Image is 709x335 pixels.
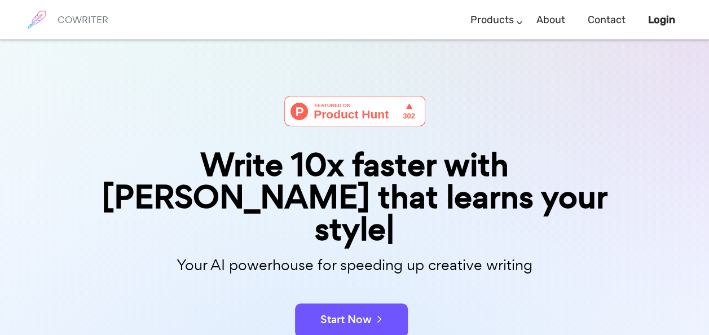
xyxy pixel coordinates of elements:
[73,253,637,277] p: Your AI powerhouse for speeding up creative writing
[470,3,514,37] a: Products
[284,96,425,126] img: Cowriter - Your AI buddy for speeding up creative writing | Product Hunt
[536,3,565,37] a: About
[648,3,675,37] a: Login
[58,15,108,25] h6: COWRITER
[648,14,675,26] b: Login
[73,149,637,246] div: Write 10x faster with [PERSON_NAME] that learns your style
[588,3,626,37] a: Contact
[23,6,51,34] img: brand logo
